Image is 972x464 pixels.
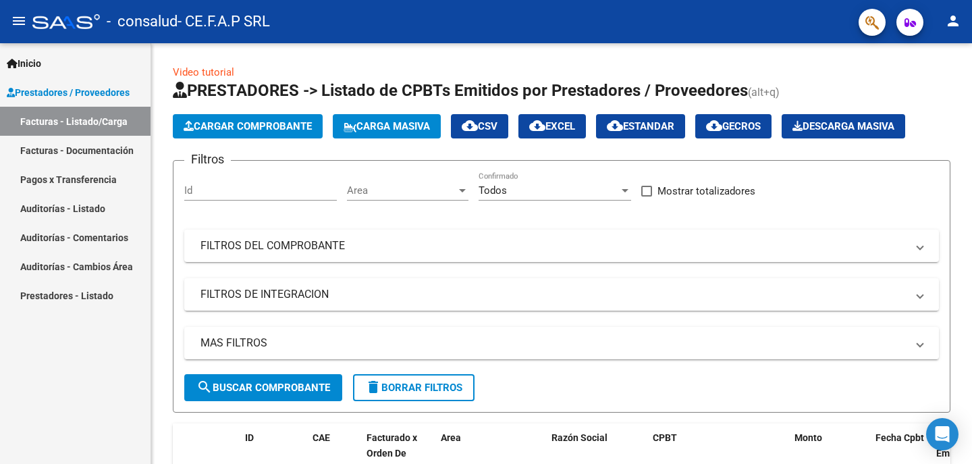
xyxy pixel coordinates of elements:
mat-icon: person [945,13,961,29]
span: PRESTADORES -> Listado de CPBTs Emitidos por Prestadores / Proveedores [173,81,748,100]
span: Borrar Filtros [365,382,462,394]
button: Cargar Comprobante [173,114,323,138]
span: Prestadores / Proveedores [7,85,130,100]
mat-panel-title: MAS FILTROS [200,336,907,351]
span: Fecha Cpbt [875,432,924,443]
button: Gecros [695,114,772,138]
span: Todos [479,184,507,197]
h3: Filtros [184,150,231,169]
div: Open Intercom Messenger [926,418,959,450]
mat-icon: cloud_download [706,118,722,134]
span: Area [347,184,456,197]
app-download-masive: Descarga masiva de comprobantes (adjuntos) [782,114,905,138]
span: CPBT [653,432,677,443]
button: Descarga Masiva [782,114,905,138]
span: ID [245,432,254,443]
span: Razón Social [551,432,607,443]
span: Carga Masiva [344,120,430,132]
span: Cargar Comprobante [184,120,312,132]
mat-expansion-panel-header: FILTROS DEL COMPROBANTE [184,230,939,262]
button: EXCEL [518,114,586,138]
span: Descarga Masiva [792,120,894,132]
button: Buscar Comprobante [184,374,342,401]
mat-panel-title: FILTROS DEL COMPROBANTE [200,238,907,253]
span: Facturado x Orden De [367,432,417,459]
button: Estandar [596,114,685,138]
button: Carga Masiva [333,114,441,138]
span: Buscar Comprobante [196,382,330,394]
a: Video tutorial [173,66,234,78]
mat-expansion-panel-header: FILTROS DE INTEGRACION [184,278,939,311]
mat-panel-title: FILTROS DE INTEGRACION [200,287,907,302]
button: Borrar Filtros [353,374,475,401]
mat-icon: menu [11,13,27,29]
span: Mostrar totalizadores [657,183,755,199]
span: - consalud [107,7,178,36]
span: CSV [462,120,497,132]
mat-icon: cloud_download [607,118,623,134]
button: CSV [451,114,508,138]
mat-icon: delete [365,379,381,395]
span: Estandar [607,120,674,132]
mat-icon: cloud_download [462,118,478,134]
span: Area [441,432,461,443]
mat-icon: search [196,379,213,395]
span: - CE.F.A.P SRL [178,7,270,36]
span: EXCEL [529,120,575,132]
span: Inicio [7,56,41,71]
mat-icon: cloud_download [529,118,545,134]
mat-expansion-panel-header: MAS FILTROS [184,327,939,359]
span: Monto [794,432,822,443]
span: CAE [313,432,330,443]
span: Gecros [706,120,761,132]
span: (alt+q) [748,86,780,99]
